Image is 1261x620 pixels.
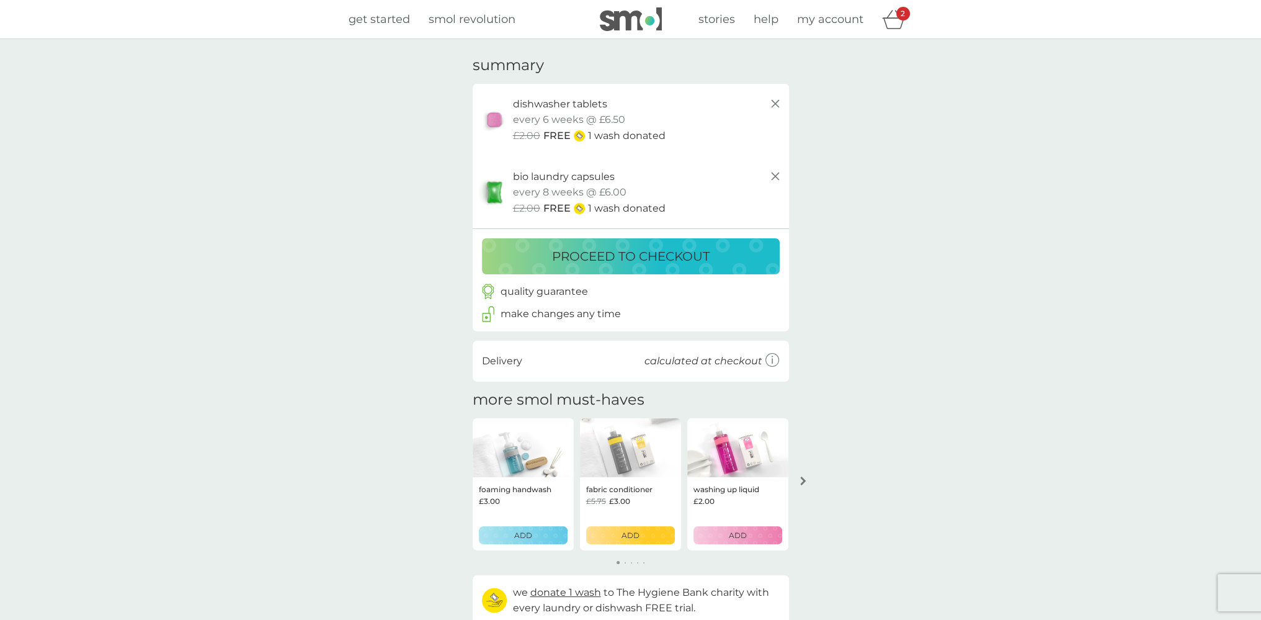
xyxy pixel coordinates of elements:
a: help [754,11,778,29]
a: my account [797,11,863,29]
span: £3.00 [609,495,630,507]
p: dishwasher tablets [513,96,607,112]
a: smol revolution [429,11,515,29]
p: fabric conditioner [586,483,653,495]
span: donate 1 wash [530,586,601,598]
span: FREE [543,200,571,217]
span: help [754,12,778,26]
p: every 6 weeks @ £6.50 [513,112,625,128]
div: basket [882,7,913,32]
span: get started [349,12,410,26]
h3: summary [473,56,544,74]
span: £2.00 [513,128,540,144]
button: ADD [586,526,675,544]
p: bio laundry capsules [513,169,615,185]
span: £2.00 [513,200,540,217]
button: proceed to checkout [482,238,780,274]
p: quality guarantee [501,284,588,300]
img: smol [600,7,662,31]
h2: more smol must-haves [473,391,644,409]
p: ADD [729,529,747,541]
span: £3.00 [479,495,500,507]
span: FREE [543,128,571,144]
span: stories [698,12,735,26]
p: we to The Hygiene Bank charity with every laundry or dishwash FREE trial. [513,585,780,616]
a: stories [698,11,735,29]
p: 1 wash donated [588,200,666,217]
p: ADD [514,529,532,541]
p: proceed to checkout [552,246,710,266]
a: get started [349,11,410,29]
button: ADD [479,526,568,544]
span: £5.75 [586,495,606,507]
span: smol revolution [429,12,515,26]
p: foaming handwash [479,483,551,495]
span: my account [797,12,863,26]
p: ADD [622,529,639,541]
p: make changes any time [501,306,621,322]
p: calculated at checkout [644,353,762,369]
p: Delivery [482,353,522,369]
p: washing up liquid [693,483,759,495]
p: 1 wash donated [588,128,666,144]
p: every 8 weeks @ £6.00 [513,184,626,200]
span: £2.00 [693,495,715,507]
button: ADD [693,526,782,544]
